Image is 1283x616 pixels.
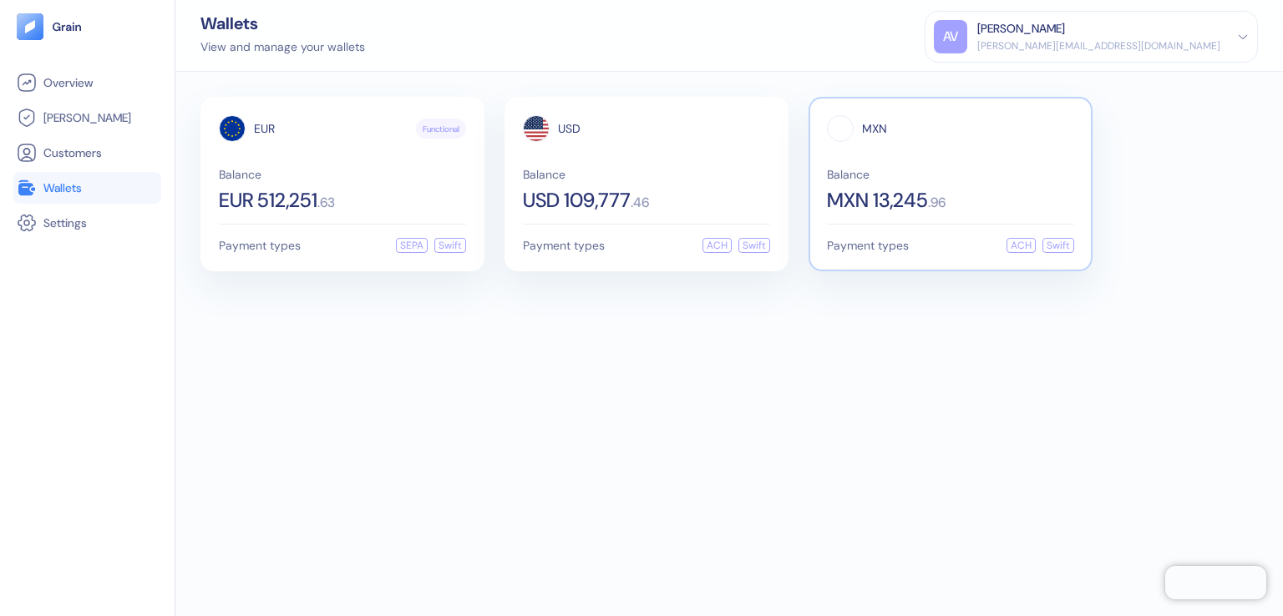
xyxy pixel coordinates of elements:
[17,108,158,128] a: [PERSON_NAME]
[52,21,83,33] img: logo
[219,169,466,180] span: Balance
[977,38,1220,53] div: [PERSON_NAME][EMAIL_ADDRESS][DOMAIN_NAME]
[558,123,581,134] span: USD
[423,123,459,135] span: Functional
[200,15,365,32] div: Wallets
[827,190,928,210] span: MXN 13,245
[17,143,158,163] a: Customers
[934,20,967,53] div: AV
[1007,238,1036,253] div: ACH
[43,109,131,126] span: [PERSON_NAME]
[43,144,102,161] span: Customers
[219,240,301,251] span: Payment types
[43,179,82,196] span: Wallets
[43,215,87,231] span: Settings
[17,213,158,233] a: Settings
[254,123,275,134] span: EUR
[434,238,466,253] div: Swift
[862,123,887,134] span: MXN
[827,169,1074,180] span: Balance
[523,190,631,210] span: USD 109,777
[523,169,770,180] span: Balance
[396,238,428,253] div: SEPA
[200,38,365,56] div: View and manage your wallets
[17,178,158,198] a: Wallets
[317,196,335,210] span: . 63
[523,240,605,251] span: Payment types
[738,238,770,253] div: Swift
[1042,238,1074,253] div: Swift
[219,190,317,210] span: EUR 512,251
[17,73,158,93] a: Overview
[702,238,732,253] div: ACH
[631,196,649,210] span: . 46
[17,13,43,40] img: logo-tablet-V2.svg
[928,196,946,210] span: . 96
[43,74,93,91] span: Overview
[977,20,1065,38] div: [PERSON_NAME]
[1165,566,1266,599] iframe: Chatra live chat
[827,240,909,251] span: Payment types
